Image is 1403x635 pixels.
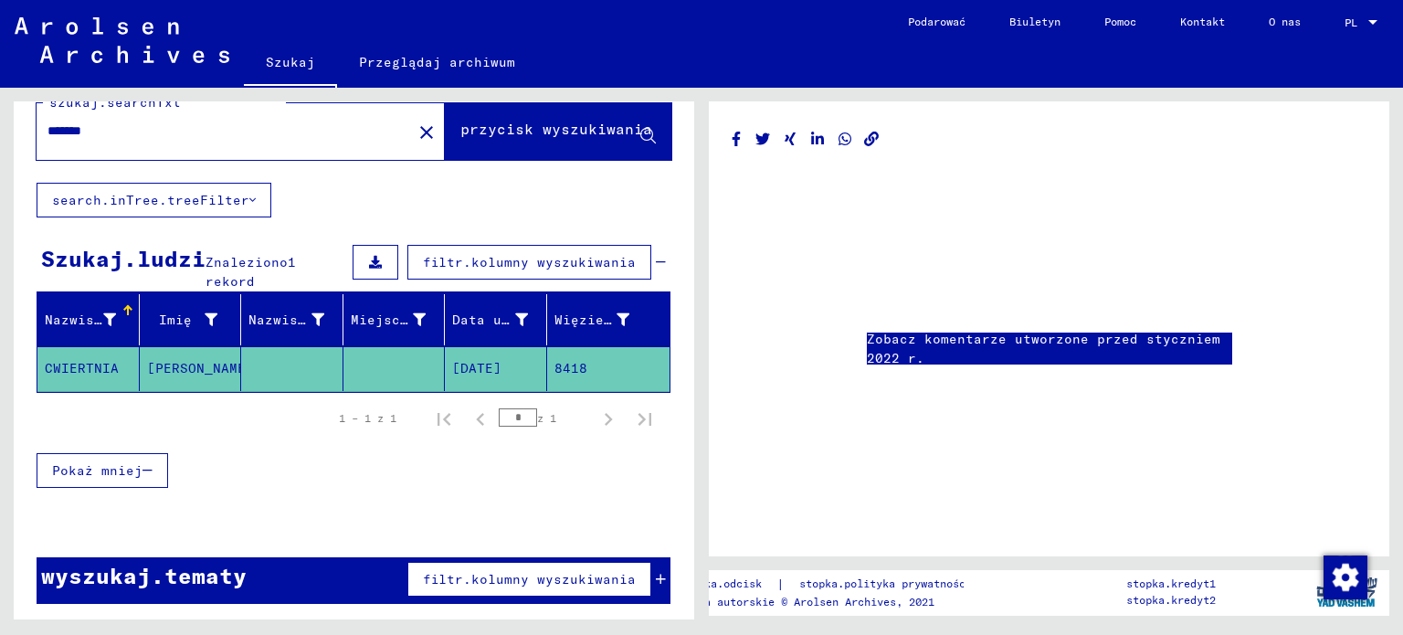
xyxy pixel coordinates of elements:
[554,312,637,328] font: Więzień nr
[908,15,965,28] font: Podarować
[359,54,515,70] font: Przeglądaj archiwum
[679,595,934,609] font: Prawa autorskie © Arolsen Archives, 2021
[781,128,800,151] button: Udostępnij na Xing
[460,120,652,138] font: przycisk wyszukiwania
[266,54,315,70] font: Szukaj
[423,571,636,587] font: filtr.kolumny wyszukiwania
[206,254,288,270] font: Znaleziono
[52,192,249,208] font: search.inTree.treeFilter
[49,94,181,111] font: szukaj.searchTxt
[785,575,994,594] a: stopka.polityka prywatności
[52,462,142,479] font: Pokaż mniej
[407,562,651,597] button: filtr.kolumny wyszukiwania
[727,128,746,151] button: Udostępnij na Facebooku
[808,128,828,151] button: Udostępnij na LinkedIn
[45,360,119,376] font: CWIERTNIA
[537,411,556,425] font: z 1
[836,128,855,151] button: Udostępnij na WhatsAppie
[754,128,773,151] button: Udostępnij na Twitterze
[1009,15,1060,28] font: Biuletyn
[679,575,776,594] a: stopka.odcisk
[867,330,1232,368] a: Zobacz komentarze utworzone przed styczniem 2022 r.
[140,294,242,345] mat-header-cell: Imię
[159,312,192,328] font: Imię
[1126,577,1216,590] font: stopka.kredyt1
[445,103,671,160] button: przycisk wyszukiwania
[423,254,636,270] font: filtr.kolumny wyszukiwania
[343,294,446,345] mat-header-cell: Miejsce urodzenia
[147,305,241,334] div: Imię
[1324,556,1367,599] img: Zmiana zgody
[590,400,627,437] button: Następna strona
[1180,15,1225,28] font: Kontakt
[41,562,247,589] font: wyszukaj.tematy
[426,400,462,437] button: Pierwsza strona
[867,331,1220,366] font: Zobacz komentarze utworzone przed styczniem 2022 r.
[452,305,551,334] div: Data urodzenia
[799,577,972,590] font: stopka.polityka prywatności
[776,576,785,592] font: |
[554,360,587,376] font: 8418
[407,245,651,280] button: filtr.kolumny wyszukiwania
[241,294,343,345] mat-header-cell: Nazwisko panieńskie
[339,411,396,425] font: 1 – 1 z 1
[1104,15,1136,28] font: Pomoc
[248,305,347,334] div: Nazwisko panieńskie
[1269,15,1301,28] font: O nas
[37,453,168,488] button: Pokaż mniej
[45,312,111,328] font: Nazwisko
[244,40,337,88] a: Szukaj
[15,17,229,63] img: Arolsen_neg.svg
[351,305,449,334] div: Miejsce urodzenia
[147,360,254,376] font: [PERSON_NAME]
[452,360,501,376] font: [DATE]
[627,400,663,437] button: Ostatnia strona
[1313,569,1381,615] img: yv_logo.png
[1345,16,1357,29] font: PL
[862,128,881,151] button: Kopiuj link
[462,400,499,437] button: Poprzednia strona
[41,245,206,272] font: Szukaj.ludzi
[445,294,547,345] mat-header-cell: Data urodzenia
[45,305,139,334] div: Nazwisko
[408,113,445,150] button: Jasne
[248,312,405,328] font: Nazwisko panieńskie
[452,312,567,328] font: Data urodzenia
[679,577,762,590] font: stopka.odcisk
[37,294,140,345] mat-header-cell: Nazwisko
[416,122,438,143] mat-icon: close
[554,305,653,334] div: Więzień nr
[206,254,296,290] font: 1 rekord
[547,294,670,345] mat-header-cell: Więzień nr
[37,183,271,217] button: search.inTree.treeFilter
[351,312,491,328] font: Miejsce urodzenia
[337,40,537,84] a: Przeglądaj archiwum
[1126,593,1216,607] font: stopka.kredyt2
